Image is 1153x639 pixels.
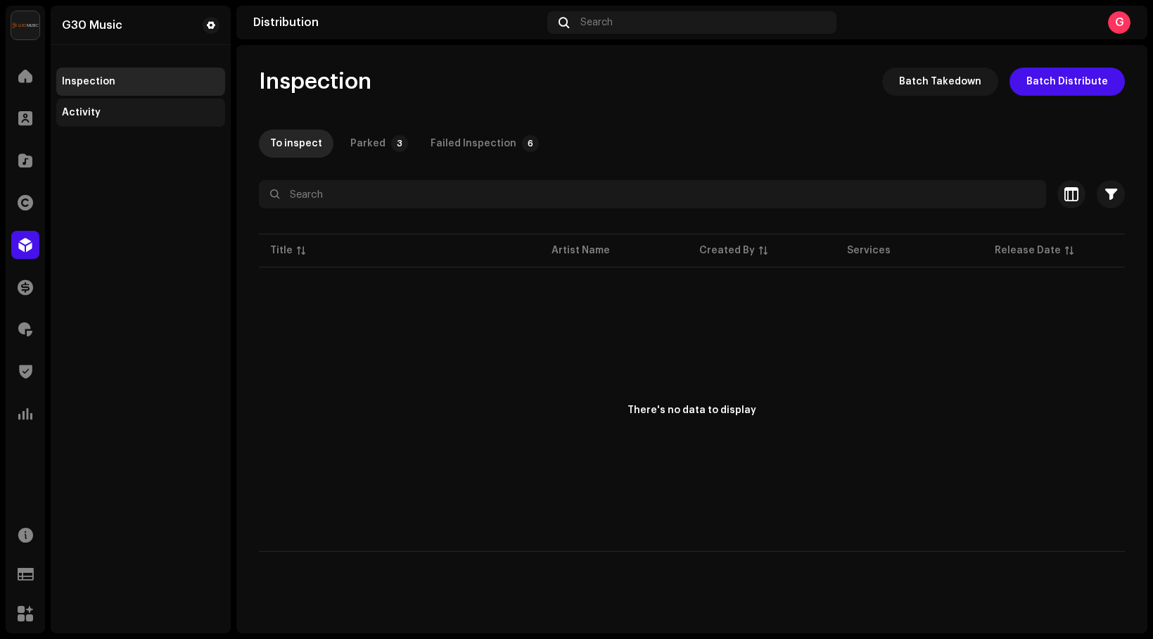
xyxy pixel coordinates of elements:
div: To inspect [270,129,322,158]
re-m-nav-item: Inspection [56,68,225,96]
span: Batch Distribute [1026,68,1108,96]
div: Inspection [62,76,115,87]
div: G30 Music [62,20,122,31]
span: Inspection [259,68,371,96]
p-badge: 6 [522,135,539,152]
span: Batch Takedown [899,68,981,96]
div: Parked [350,129,386,158]
re-m-nav-item: Activity [56,99,225,127]
div: Failed Inspection [431,129,516,158]
img: 0c83fa6b-fe7a-4d9f-997f-5ab2fec308a3 [11,11,39,39]
div: Distribution [253,17,542,28]
div: There's no data to display [628,403,756,418]
p-badge: 3 [391,135,408,152]
span: Search [580,17,613,28]
div: G [1108,11,1130,34]
input: Search [259,180,1046,208]
button: Batch Distribute [1009,68,1125,96]
button: Batch Takedown [882,68,998,96]
div: Activity [62,107,101,118]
